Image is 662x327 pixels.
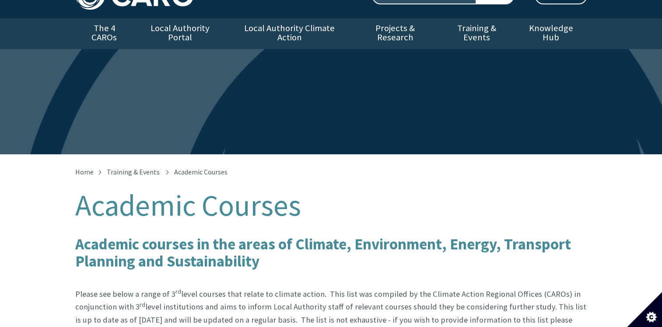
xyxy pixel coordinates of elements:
a: The 4 CAROs [75,18,133,49]
a: Local Authority Climate Action [227,18,352,49]
sup: rd [175,288,181,295]
a: Home [75,167,94,176]
span: Academic Courses [174,167,228,176]
a: Training & Events [107,167,160,176]
b: Academic courses in the areas of Climate, Environment, Energy, Transport Planning and Sustainability [75,234,571,271]
h1: Academic Courses [75,189,587,222]
a: Knowledge Hub [515,18,587,49]
a: Projects & Research [352,18,438,49]
button: Set cookie preferences [627,292,662,327]
a: Training & Events [438,18,515,49]
a: Local Authority Portal [133,18,227,49]
sup: rd [140,301,145,309]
